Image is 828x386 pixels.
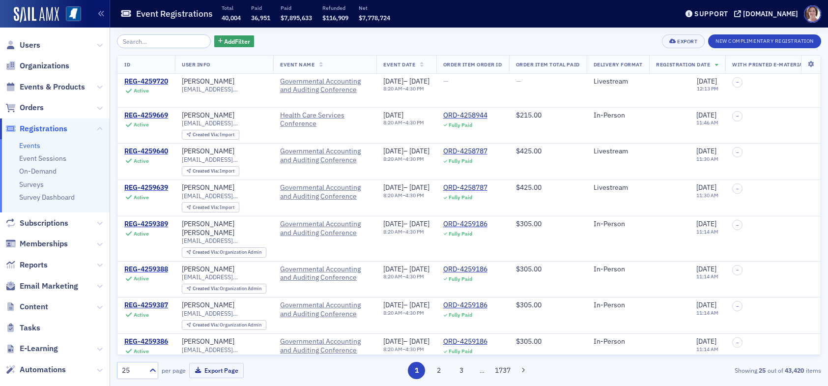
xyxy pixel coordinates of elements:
span: With Printed E-Materials [732,61,809,68]
a: REG-4259388 [124,265,168,274]
a: E-Learning [5,343,58,354]
span: [DATE] [383,111,403,119]
a: REG-4259669 [124,111,168,120]
time: 8:20 AM [383,309,402,316]
span: [EMAIL_ADDRESS][DOMAIN_NAME] [182,119,266,127]
span: [DATE] [696,337,716,346]
a: View Homepage [59,6,81,23]
span: Created Via : [193,249,220,255]
button: 3 [453,362,470,379]
span: Automations [20,364,66,375]
button: 1737 [494,362,511,379]
a: REG-4259640 [124,147,168,156]
div: Support [694,9,728,18]
span: Governmental Accounting and Auditing Conference [280,183,370,201]
time: 11:14 AM [696,309,718,316]
time: 4:30 PM [405,228,424,235]
time: 4:30 PM [405,273,424,280]
time: 4:30 PM [405,192,424,199]
span: [DATE] [409,300,429,309]
span: – [736,340,739,346]
span: 36,951 [251,14,270,22]
button: New Complimentary Registration [708,34,821,48]
span: [DATE] [696,147,716,155]
div: Active [134,194,149,201]
div: Created Via: Import [182,202,239,212]
time: 8:20 AM [383,228,402,235]
time: 8:20 AM [383,192,402,199]
span: – [736,79,739,85]
div: Showing out of items [593,366,821,375]
a: REG-4259720 [124,77,168,86]
span: — [443,77,449,86]
a: Governmental Accounting and Auditing Conference [280,301,370,318]
img: SailAMX [14,7,59,23]
time: 8:20 AM [383,85,402,92]
span: Event Name [280,61,314,68]
strong: 25 [757,366,768,375]
div: Organization Admin [193,250,262,255]
span: $305.00 [516,300,542,309]
a: Reports [5,260,48,270]
span: User Info [182,61,210,68]
div: REG-4259639 [124,183,168,192]
span: ID [124,61,130,68]
a: Users [5,40,40,51]
span: [DATE] [696,111,716,119]
p: Total [222,4,241,11]
a: [PERSON_NAME] [182,183,234,192]
div: ORD-4258787 [443,147,487,156]
span: [EMAIL_ADDRESS][DOMAIN_NAME] [182,273,266,281]
span: Add Filter [224,37,250,46]
a: [PERSON_NAME] [182,147,234,156]
div: REG-4259386 [124,337,168,346]
div: Created Via: Organization Admin [182,320,266,330]
span: Order Item Order ID [443,61,502,68]
div: Fully Paid [449,122,472,128]
span: $215.00 [516,111,542,119]
div: Active [134,88,149,94]
div: In-Person [594,265,643,274]
div: Organization Admin [193,323,262,328]
span: $7,895,633 [281,14,312,22]
span: [EMAIL_ADDRESS][DOMAIN_NAME] [182,346,266,354]
button: Export [662,34,705,48]
span: – [736,186,739,192]
span: [EMAIL_ADDRESS][DOMAIN_NAME] [182,156,266,163]
a: ORD-4259186 [443,337,487,346]
time: 8:20 AM [383,119,402,126]
div: Active [134,158,149,164]
a: Organizations [5,60,69,71]
time: 11:46 AM [696,119,718,126]
span: $116,909 [322,14,348,22]
div: [PERSON_NAME] [182,337,234,346]
a: REG-4259387 [124,301,168,310]
div: Import [193,205,235,210]
div: – [383,346,429,353]
div: Active [134,312,149,318]
div: – [383,337,429,346]
a: ORD-4259186 [443,265,487,274]
time: 4:30 PM [405,309,424,316]
span: – [736,113,739,119]
span: Health Care Services Conference [280,111,370,128]
div: [PERSON_NAME] [PERSON_NAME] [182,220,266,237]
span: Event Date [383,61,415,68]
div: Active [134,275,149,282]
span: Organizations [20,60,69,71]
span: Created Via : [193,204,220,210]
div: – [383,301,429,310]
span: Orders [20,102,44,113]
div: Livestream [594,183,643,192]
div: [PERSON_NAME] [182,265,234,274]
div: Created Via: Organization Admin [182,247,266,258]
p: Net [359,4,390,11]
span: – [736,222,739,228]
a: [PERSON_NAME] [182,301,234,310]
span: [DATE] [383,337,403,346]
span: Memberships [20,238,68,249]
a: Content [5,301,48,312]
